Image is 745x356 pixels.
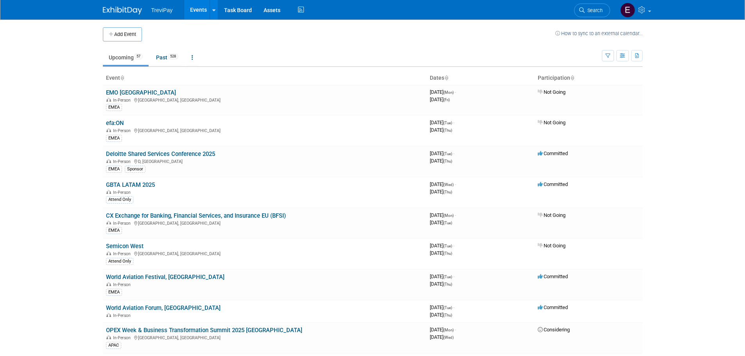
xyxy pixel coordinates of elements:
[134,54,143,59] span: 57
[113,190,133,195] span: In-Person
[443,182,454,187] span: (Wed)
[106,220,424,226] div: [GEOGRAPHIC_DATA], [GEOGRAPHIC_DATA]
[106,342,121,349] div: APAC
[106,274,224,281] a: World Aviation Festival, [GEOGRAPHIC_DATA]
[103,50,149,65] a: Upcoming57
[113,335,133,340] span: In-Person
[538,212,565,218] span: Not Going
[430,243,454,249] span: [DATE]
[106,181,155,188] a: GBTA LATAM 2025
[535,72,643,85] th: Participation
[538,274,568,279] span: Committed
[106,335,111,339] img: In-Person Event
[430,158,452,164] span: [DATE]
[113,128,133,133] span: In-Person
[430,189,452,195] span: [DATE]
[574,4,610,17] a: Search
[113,159,133,164] span: In-Person
[453,120,454,125] span: -
[430,334,454,340] span: [DATE]
[106,120,124,127] a: efa:ON
[430,120,454,125] span: [DATE]
[443,306,452,310] span: (Tue)
[430,274,454,279] span: [DATE]
[106,104,122,111] div: EMEA
[106,97,424,103] div: [GEOGRAPHIC_DATA], [GEOGRAPHIC_DATA]
[430,89,456,95] span: [DATE]
[443,282,452,286] span: (Thu)
[443,90,454,95] span: (Mon)
[103,27,142,41] button: Add Event
[430,97,450,102] span: [DATE]
[113,98,133,103] span: In-Person
[455,212,456,218] span: -
[538,120,565,125] span: Not Going
[113,313,133,318] span: In-Person
[113,282,133,287] span: In-Person
[538,181,568,187] span: Committed
[106,166,122,173] div: EMEA
[106,327,302,334] a: OPEX Week & Business Transformation Summit 2025 [GEOGRAPHIC_DATA]
[430,127,452,133] span: [DATE]
[570,75,574,81] a: Sort by Participation Type
[120,75,124,81] a: Sort by Event Name
[430,327,456,333] span: [DATE]
[453,304,454,310] span: -
[538,89,565,95] span: Not Going
[430,281,452,287] span: [DATE]
[443,221,452,225] span: (Tue)
[430,220,452,225] span: [DATE]
[443,98,450,102] span: (Fri)
[443,335,454,340] span: (Wed)
[443,275,452,279] span: (Tue)
[106,89,176,96] a: EMO [GEOGRAPHIC_DATA]
[106,150,215,157] a: Deloitte Shared Services Conference 2025
[106,158,424,164] div: D, [GEOGRAPHIC_DATA]
[430,312,452,318] span: [DATE]
[538,327,570,333] span: Considering
[430,212,456,218] span: [DATE]
[106,313,111,317] img: In-Person Event
[106,227,122,234] div: EMEA
[443,313,452,317] span: (Thu)
[443,251,452,256] span: (Thu)
[443,128,452,132] span: (Thu)
[106,128,111,132] img: In-Person Event
[430,304,454,310] span: [DATE]
[455,89,456,95] span: -
[538,150,568,156] span: Committed
[168,54,178,59] span: 528
[106,243,144,250] a: Semicon West
[106,212,286,219] a: CX Exchange for Banking, Financial Services, and Insurance EU (BFSI)
[106,334,424,340] div: [GEOGRAPHIC_DATA], [GEOGRAPHIC_DATA]
[103,72,427,85] th: Event
[585,7,603,13] span: Search
[620,3,635,18] img: Eric Shipe
[443,159,452,163] span: (Thu)
[113,221,133,226] span: In-Person
[106,196,133,203] div: Attend Only
[106,98,111,102] img: In-Person Event
[555,30,643,36] a: How to sync to an external calendar...
[430,150,454,156] span: [DATE]
[106,282,111,286] img: In-Person Event
[443,328,454,332] span: (Mon)
[150,50,184,65] a: Past528
[443,152,452,156] span: (Tue)
[455,327,456,333] span: -
[125,166,145,173] div: Sponsor
[444,75,448,81] a: Sort by Start Date
[427,72,535,85] th: Dates
[538,243,565,249] span: Not Going
[455,181,456,187] span: -
[453,243,454,249] span: -
[106,250,424,256] div: [GEOGRAPHIC_DATA], [GEOGRAPHIC_DATA]
[106,135,122,142] div: EMEA
[430,181,456,187] span: [DATE]
[106,289,122,296] div: EMEA
[113,251,133,256] span: In-Person
[538,304,568,310] span: Committed
[106,190,111,194] img: In-Person Event
[443,213,454,218] span: (Mon)
[430,250,452,256] span: [DATE]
